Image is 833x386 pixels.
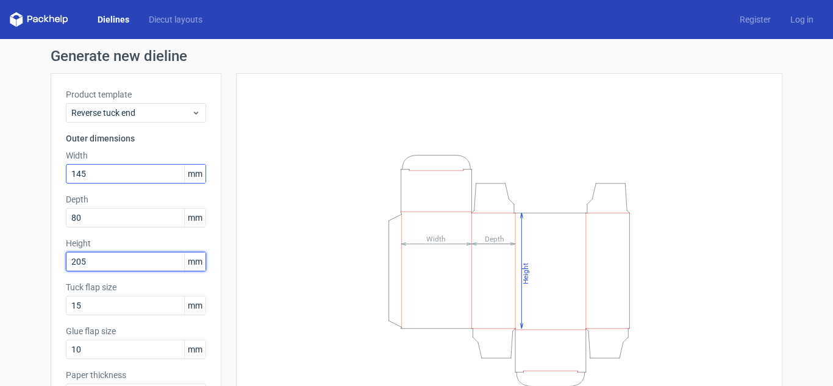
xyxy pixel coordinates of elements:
span: mm [184,340,206,359]
span: mm [184,252,206,271]
h1: Generate new dieline [51,49,782,63]
span: Reverse tuck end [71,107,191,119]
span: mm [184,209,206,227]
label: Product template [66,88,206,101]
a: Diecut layouts [139,13,212,26]
a: Register [730,13,781,26]
tspan: Width [426,234,446,243]
span: mm [184,296,206,315]
h3: Outer dimensions [66,132,206,145]
label: Tuck flap size [66,281,206,293]
label: Width [66,149,206,162]
a: Dielines [88,13,139,26]
label: Glue flap size [66,325,206,337]
span: mm [184,165,206,183]
tspan: Depth [485,234,504,243]
tspan: Height [521,262,530,284]
label: Depth [66,193,206,206]
label: Paper thickness [66,369,206,381]
label: Height [66,237,206,249]
a: Log in [781,13,823,26]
